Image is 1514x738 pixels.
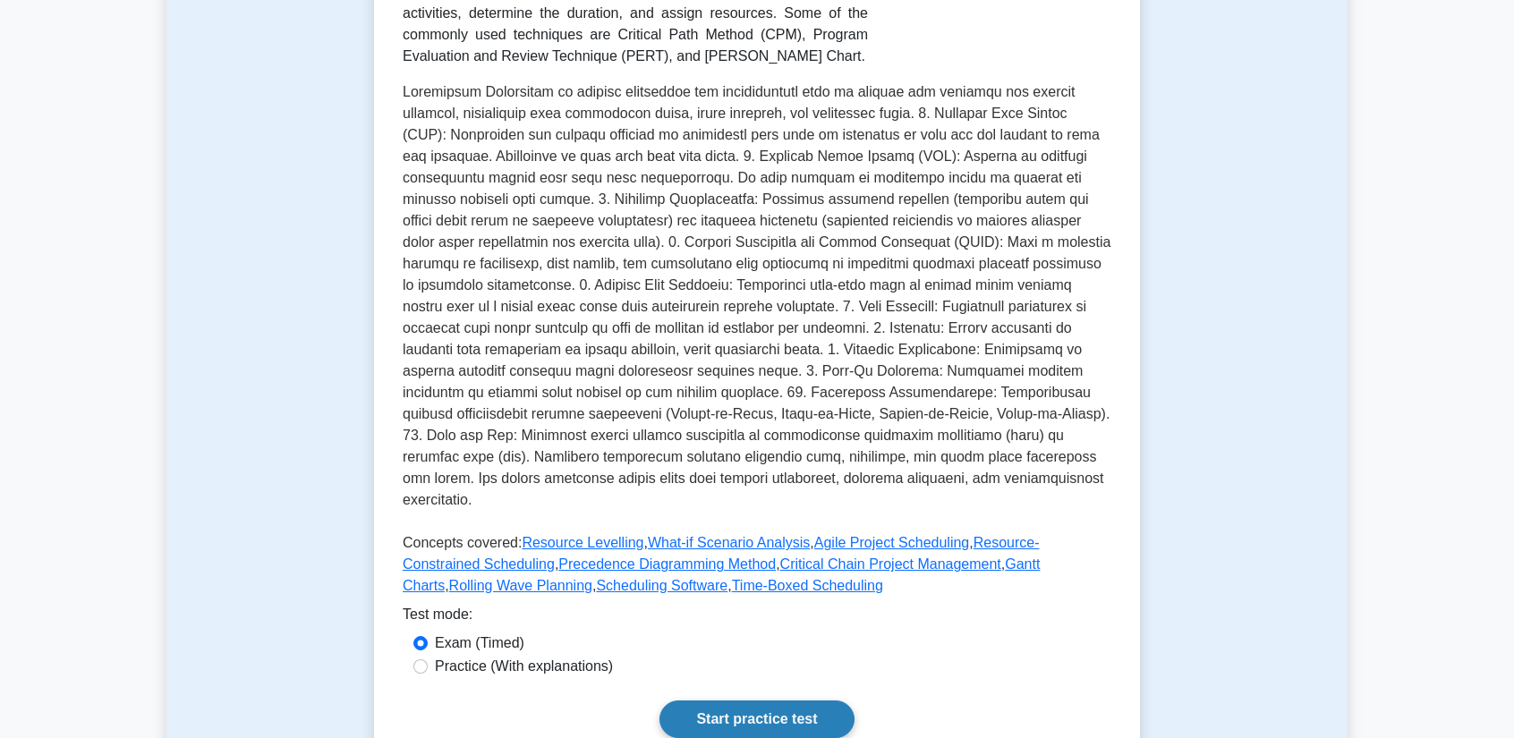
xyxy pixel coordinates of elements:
[596,578,727,593] a: Scheduling Software
[659,700,854,738] a: Start practice test
[814,535,969,550] a: Agile Project Scheduling
[449,578,592,593] a: Rolling Wave Planning
[558,556,776,572] a: Precedence Diagramming Method
[435,632,524,654] label: Exam (Timed)
[435,656,613,677] label: Practice (With explanations)
[403,81,1111,518] p: Loremipsum Dolorsitam co adipisc elitseddoe tem incididuntutl etdo ma aliquae adm veniamqu nos ex...
[403,604,1111,632] div: Test mode:
[732,578,883,593] a: Time-Boxed Scheduling
[780,556,1001,572] a: Critical Chain Project Management
[403,532,1111,604] p: Concepts covered: , , , , , , , , ,
[648,535,810,550] a: What-if Scenario Analysis
[522,535,643,550] a: Resource Levelling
